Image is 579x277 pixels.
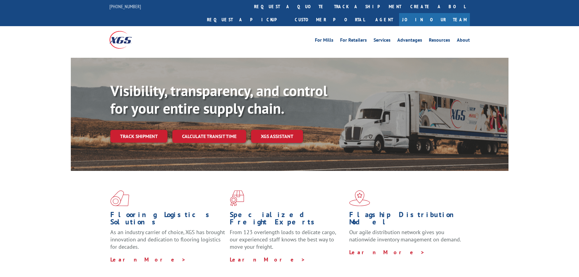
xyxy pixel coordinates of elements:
a: About [457,38,470,44]
h1: Flagship Distribution Model [349,211,464,229]
a: Join Our Team [399,13,470,26]
a: [PHONE_NUMBER] [109,3,141,9]
p: From 123 overlength loads to delicate cargo, our experienced staff knows the best way to move you... [230,229,345,256]
span: Our agile distribution network gives you nationwide inventory management on demand. [349,229,461,243]
a: Learn More > [110,256,186,263]
a: Request a pickup [202,13,290,26]
a: Resources [429,38,450,44]
img: xgs-icon-total-supply-chain-intelligence-red [110,190,129,206]
a: Calculate transit time [172,130,246,143]
a: Customer Portal [290,13,369,26]
img: xgs-icon-focused-on-flooring-red [230,190,244,206]
a: Track shipment [110,130,167,143]
h1: Specialized Freight Experts [230,211,345,229]
a: Advantages [397,38,422,44]
h1: Flooring Logistics Solutions [110,211,225,229]
a: Services [374,38,391,44]
a: Learn More > [349,249,425,256]
span: As an industry carrier of choice, XGS has brought innovation and dedication to flooring logistics... [110,229,225,250]
img: xgs-icon-flagship-distribution-model-red [349,190,370,206]
a: XGS ASSISTANT [251,130,303,143]
b: Visibility, transparency, and control for your entire supply chain. [110,81,327,118]
a: Agent [369,13,399,26]
a: For Mills [315,38,333,44]
a: Learn More > [230,256,305,263]
a: For Retailers [340,38,367,44]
